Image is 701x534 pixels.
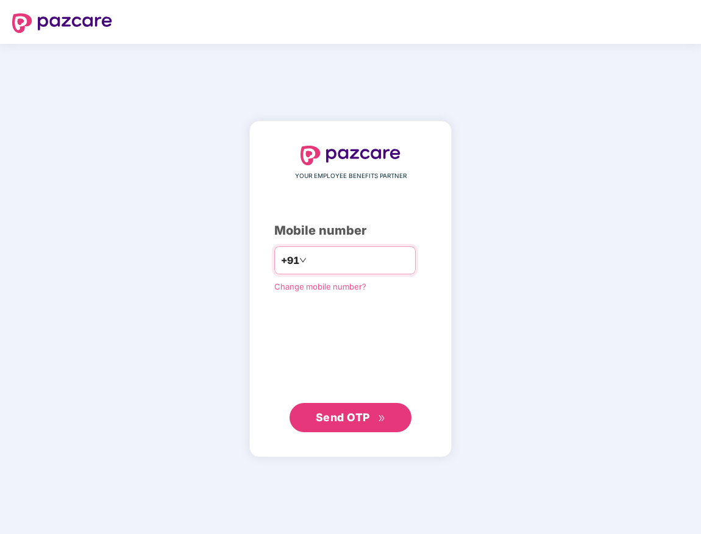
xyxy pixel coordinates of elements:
[281,253,299,268] span: +91
[378,415,386,422] span: double-right
[290,403,411,432] button: Send OTPdouble-right
[316,411,370,424] span: Send OTP
[12,13,112,33] img: logo
[274,282,366,291] a: Change mobile number?
[299,257,307,264] span: down
[295,171,407,181] span: YOUR EMPLOYEE BENEFITS PARTNER
[274,221,427,240] div: Mobile number
[301,146,400,165] img: logo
